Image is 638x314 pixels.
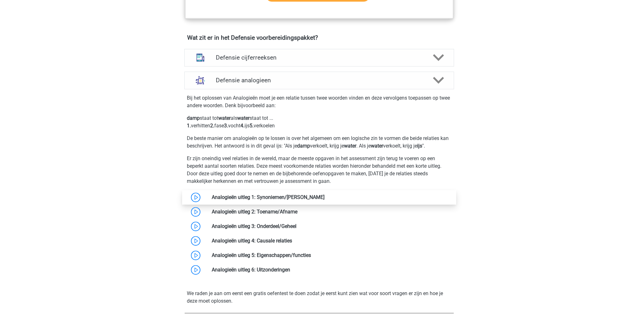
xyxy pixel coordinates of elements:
p: We raden je aan om eerst een gratis oefentest te doen zodat je eerst kunt zien wat voor soort vra... [187,290,451,305]
b: water [218,115,231,121]
div: Analogieën uitleg 4: Causale relaties [207,237,454,245]
b: water [344,143,356,149]
a: analogieen Defensie analogieen [182,72,457,89]
b: water [237,115,250,121]
div: Analogieën uitleg 1: Synoniemen/[PERSON_NAME] [207,194,454,201]
div: Analogieën uitleg 2: Toename/Afname [207,208,454,216]
b: 2. [210,123,214,129]
img: cijferreeksen [192,49,209,66]
h4: Defensie analogieen [216,77,422,84]
div: Analogieën uitleg 5: Eigenschappen/functies [207,252,454,259]
b: damp [297,143,310,149]
a: cijferreeksen Defensie cijferreeksen [182,49,457,67]
p: Er zijn oneindig veel relaties in de wereld, maar de meeste opgaven in het assessment zijn terug ... [187,155,451,185]
b: ijs [417,143,422,149]
b: 3. [224,123,228,129]
b: 5. [250,123,254,129]
b: 1. [187,123,191,129]
b: water [371,143,383,149]
h4: Wat zit er in het Defensie voorbereidingspakket? [187,34,451,41]
img: analogieen [192,72,209,88]
h4: Defensie cijferreeksen [216,54,422,61]
b: 4. [240,123,244,129]
p: staat tot als staat tot ... verhitten fase vocht ijs verkoelen [187,114,451,130]
p: De beste manier om analogieën op te lossen is over het algemeen om een logische zin te vormen die... [187,135,451,150]
div: Analogieën uitleg 3: Onderdeel/Geheel [207,223,454,230]
b: damp [187,115,200,121]
div: Analogieën uitleg 6: Uitzonderingen [207,266,454,274]
p: Bij het oplossen van Analogieën moet je een relatie tussen twee woorden vinden en deze vervolgens... [187,94,451,109]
